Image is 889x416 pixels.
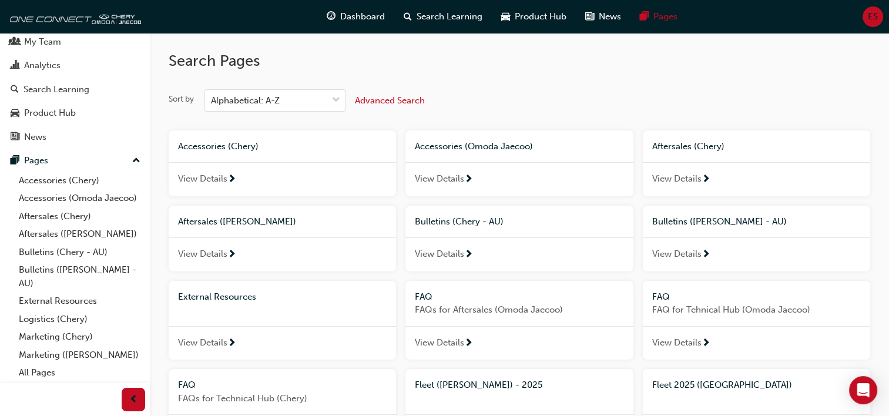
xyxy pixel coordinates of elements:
[404,9,412,24] span: search-icon
[415,141,533,152] span: Accessories (Omoda Jaecoo)
[14,346,145,364] a: Marketing ([PERSON_NAME])
[5,31,145,53] a: My Team
[11,37,19,48] span: people-icon
[11,132,19,143] span: news-icon
[14,328,145,346] a: Marketing (Chery)
[415,336,464,350] span: View Details
[415,303,623,317] span: FAQs for Aftersales (Omoda Jaecoo)
[24,106,76,120] div: Product Hub
[178,247,227,261] span: View Details
[652,216,787,227] span: Bulletins ([PERSON_NAME] - AU)
[415,216,504,227] span: Bulletins (Chery - AU)
[652,291,670,302] span: FAQ
[5,55,145,76] a: Analytics
[464,338,473,349] span: next-icon
[11,108,19,119] span: car-icon
[415,247,464,261] span: View Details
[415,380,542,390] span: Fleet ([PERSON_NAME]) - 2025
[652,172,702,186] span: View Details
[5,126,145,148] a: News
[178,172,227,186] span: View Details
[5,150,145,172] button: Pages
[178,392,387,405] span: FAQs for Technical Hub (Chery)
[702,175,710,185] span: next-icon
[332,93,340,108] span: down-icon
[327,9,336,24] span: guage-icon
[702,338,710,349] span: next-icon
[863,6,883,27] button: ES
[643,281,870,360] a: FAQFAQ for Tehnical Hub (Omoda Jaecoo)View Details
[630,5,687,29] a: pages-iconPages
[178,336,227,350] span: View Details
[169,52,870,71] h2: Search Pages
[653,10,677,24] span: Pages
[24,59,61,72] div: Analytics
[11,61,19,71] span: chart-icon
[702,250,710,260] span: next-icon
[5,102,145,124] a: Product Hub
[405,130,633,196] a: Accessories (Omoda Jaecoo)View Details
[14,207,145,226] a: Aftersales (Chery)
[576,5,630,29] a: news-iconNews
[14,364,145,382] a: All Pages
[405,206,633,271] a: Bulletins (Chery - AU)View Details
[652,141,724,152] span: Aftersales (Chery)
[14,292,145,310] a: External Resources
[394,5,492,29] a: search-iconSearch Learning
[599,10,621,24] span: News
[14,172,145,190] a: Accessories (Chery)
[227,175,236,185] span: next-icon
[14,261,145,292] a: Bulletins ([PERSON_NAME] - AU)
[24,35,61,49] div: My Team
[405,281,633,360] a: FAQFAQs for Aftersales (Omoda Jaecoo)View Details
[132,153,140,169] span: up-icon
[652,336,702,350] span: View Details
[178,141,259,152] span: Accessories (Chery)
[169,206,396,271] a: Aftersales ([PERSON_NAME])View Details
[415,291,432,302] span: FAQ
[169,281,396,360] a: External ResourcesView Details
[355,89,425,112] button: Advanced Search
[11,156,19,166] span: pages-icon
[501,9,510,24] span: car-icon
[169,93,194,105] div: Sort by
[14,310,145,328] a: Logistics (Chery)
[652,303,861,317] span: FAQ for Tehnical Hub (Omoda Jaecoo)
[14,243,145,261] a: Bulletins (Chery - AU)
[24,154,48,167] div: Pages
[868,10,878,24] span: ES
[178,291,256,302] span: External Resources
[317,5,394,29] a: guage-iconDashboard
[227,250,236,260] span: next-icon
[178,216,296,227] span: Aftersales ([PERSON_NAME])
[849,376,877,404] div: Open Intercom Messenger
[6,5,141,28] img: oneconnect
[178,380,196,390] span: FAQ
[652,380,792,390] span: Fleet 2025 ([GEOGRAPHIC_DATA])
[5,79,145,100] a: Search Learning
[464,250,473,260] span: next-icon
[24,83,89,96] div: Search Learning
[643,206,870,271] a: Bulletins ([PERSON_NAME] - AU)View Details
[492,5,576,29] a: car-iconProduct Hub
[11,85,19,95] span: search-icon
[14,189,145,207] a: Accessories (Omoda Jaecoo)
[464,175,473,185] span: next-icon
[129,392,138,407] span: prev-icon
[169,130,396,196] a: Accessories (Chery)View Details
[643,130,870,196] a: Aftersales (Chery)View Details
[640,9,649,24] span: pages-icon
[417,10,482,24] span: Search Learning
[652,247,702,261] span: View Details
[355,95,425,106] span: Advanced Search
[515,10,566,24] span: Product Hub
[14,225,145,243] a: Aftersales ([PERSON_NAME])
[24,130,46,144] div: News
[340,10,385,24] span: Dashboard
[211,94,280,108] div: Alphabetical: A-Z
[585,9,594,24] span: news-icon
[415,172,464,186] span: View Details
[227,338,236,349] span: next-icon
